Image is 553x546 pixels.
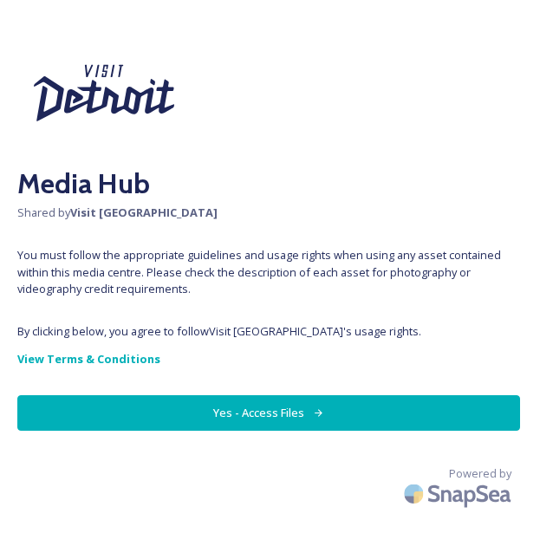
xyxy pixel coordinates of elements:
[17,205,520,221] span: Shared by
[17,395,520,431] button: Yes - Access Files
[17,351,160,367] strong: View Terms & Conditions
[399,473,520,514] img: SnapSea Logo
[17,247,520,297] span: You must follow the appropriate guidelines and usage rights when using any asset contained within...
[449,465,511,482] span: Powered by
[17,323,520,340] span: By clicking below, you agree to follow Visit [GEOGRAPHIC_DATA] 's usage rights.
[17,163,520,205] h2: Media Hub
[70,205,218,220] strong: Visit [GEOGRAPHIC_DATA]
[17,348,520,369] a: View Terms & Conditions
[17,32,191,154] img: Visit%20Detroit%20New%202024.svg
